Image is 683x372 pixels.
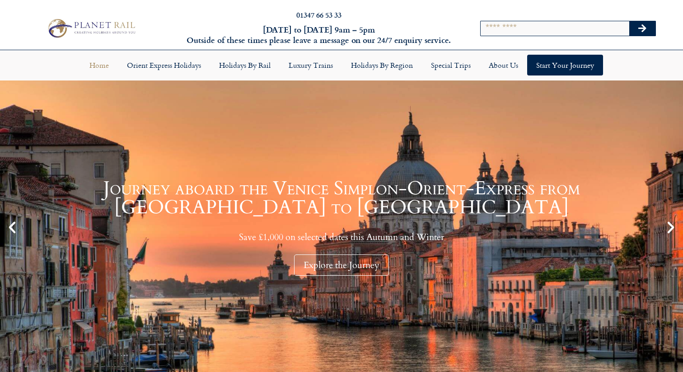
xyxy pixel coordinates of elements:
[184,24,453,46] h6: [DATE] to [DATE] 9am – 5pm Outside of these times please leave a message on our 24/7 enquiry serv...
[480,55,527,75] a: About Us
[296,9,341,20] a: 01347 66 53 33
[5,55,678,75] nav: Menu
[422,55,480,75] a: Special Trips
[663,220,678,235] div: Next slide
[23,179,660,217] h1: Journey aboard the Venice Simplon-Orient-Express from [GEOGRAPHIC_DATA] to [GEOGRAPHIC_DATA]
[118,55,210,75] a: Orient Express Holidays
[23,231,660,243] p: Save £1,000 on selected dates this Autumn and Winter
[210,55,280,75] a: Holidays by Rail
[280,55,342,75] a: Luxury Trains
[527,55,603,75] a: Start your Journey
[5,220,20,235] div: Previous slide
[80,55,118,75] a: Home
[294,254,389,276] div: Explore the Journey
[629,21,655,36] button: Search
[342,55,422,75] a: Holidays by Region
[44,17,138,40] img: Planet Rail Train Holidays Logo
